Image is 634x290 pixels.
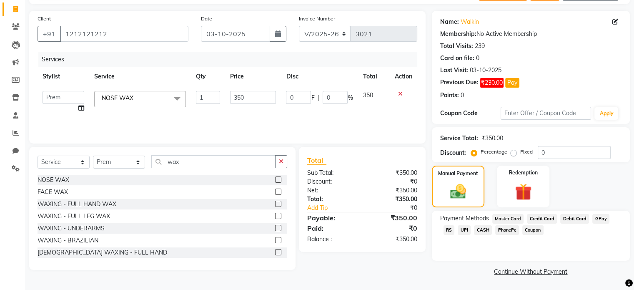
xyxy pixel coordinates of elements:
span: GPay [592,214,609,224]
button: Apply [594,107,618,120]
a: x [133,94,137,102]
button: +91 [38,26,61,42]
th: Total [358,67,389,86]
th: Stylist [38,67,89,86]
div: [DEMOGRAPHIC_DATA] WAXING - FULL HAND [38,248,167,257]
div: Previous Due: [440,78,479,88]
span: UPI [458,225,471,235]
div: Services [38,52,424,67]
div: WAXING - FULL HAND WAX [38,200,116,209]
span: Master Card [492,214,524,224]
div: ₹350.00 [481,134,503,143]
div: Name: [440,18,459,26]
label: Fixed [520,148,533,156]
div: Membership: [440,30,476,38]
span: | [318,93,319,102]
input: Enter Offer / Coupon Code [501,107,591,120]
span: RS [444,225,455,235]
div: Paid: [301,223,362,233]
th: Disc [281,67,358,86]
img: _cash.svg [445,182,471,201]
label: Redemption [509,169,538,177]
div: ₹350.00 [362,195,424,204]
div: 0 [461,91,464,100]
div: 239 [475,42,485,50]
input: Search or Scan [151,155,276,168]
span: ₹230.00 [480,78,504,88]
th: Price [225,67,281,86]
label: Client [38,15,51,23]
div: Discount: [440,149,466,157]
div: WAXING - BRAZILIAN [38,236,98,245]
div: Discount: [301,177,362,186]
span: 350 [363,91,373,99]
span: Coupon [522,225,544,235]
div: Balance : [301,235,362,244]
div: ₹350.00 [362,186,424,195]
th: Qty [191,67,225,86]
input: Search by Name/Mobile/Email/Code [60,26,188,42]
div: NOSE WAX [38,176,69,184]
div: WAXING - UNDERARMS [38,224,105,233]
label: Percentage [481,148,507,156]
div: Total: [301,195,362,204]
th: Action [390,67,417,86]
label: Invoice Number [299,15,335,23]
span: Total [307,156,326,165]
div: Card on file: [440,54,474,63]
span: PhonePe [495,225,519,235]
a: Walkin [461,18,479,26]
span: Credit Card [527,214,557,224]
span: Debit Card [560,214,589,224]
div: 0 [476,54,479,63]
div: ₹0 [362,223,424,233]
div: ₹350.00 [362,169,424,177]
div: Total Visits: [440,42,473,50]
div: No Active Membership [440,30,621,38]
div: ₹350.00 [362,235,424,244]
button: Pay [505,78,519,88]
div: WAXING - FULL LEG WAX [38,212,110,221]
label: Date [201,15,212,23]
div: 03-10-2025 [470,66,501,75]
div: FACE WAX [38,188,68,197]
div: Net: [301,186,362,195]
a: Continue Without Payment [434,267,628,276]
div: ₹0 [372,204,423,212]
a: Add Tip [301,204,372,212]
div: Sub Total: [301,169,362,177]
div: Points: [440,91,459,100]
img: _gift.svg [510,182,537,202]
label: Manual Payment [438,170,478,177]
span: % [348,93,353,102]
div: Service Total: [440,134,478,143]
div: Last Visit: [440,66,468,75]
span: CASH [474,225,492,235]
div: Coupon Code [440,109,501,118]
span: Payment Methods [440,214,489,223]
div: Payable: [301,213,362,223]
span: NOSE WAX [102,94,133,102]
th: Service [89,67,191,86]
span: F [311,93,314,102]
div: ₹0 [362,177,424,186]
div: ₹350.00 [362,213,424,223]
